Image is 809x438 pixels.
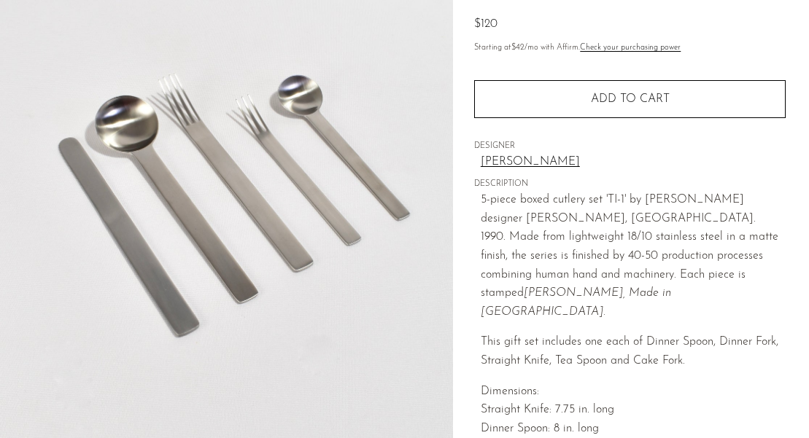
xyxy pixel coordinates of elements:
span: DESCRIPTION [474,178,786,191]
p: This gift set includes one each of Dinner Spoon, Dinner Fork, Straight Knife, Tea Spoon and Cake ... [481,333,786,370]
p: Starting at /mo with Affirm. [474,42,786,55]
button: Add to cart [474,80,786,118]
span: DESIGNER [474,140,786,153]
span: Add to cart [591,93,670,105]
em: [PERSON_NAME], Made in [GEOGRAPHIC_DATA]. [481,287,671,318]
a: [PERSON_NAME] [481,153,786,172]
span: $120 [474,18,498,30]
span: $42 [511,44,525,52]
a: Check your purchasing power - Learn more about Affirm Financing (opens in modal) [580,44,681,52]
span: 5-piece boxed cutlery set 'TI-1' by [PERSON_NAME] designer [PERSON_NAME], [GEOGRAPHIC_DATA]. 1990... [481,194,778,318]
